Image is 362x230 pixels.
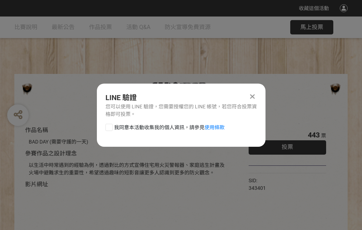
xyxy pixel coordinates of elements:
span: 活動 Q&A [126,24,150,30]
span: 影片網址 [25,181,48,188]
span: 票 [321,133,326,139]
iframe: Facebook Share [268,177,304,184]
div: BAD DAY (需要守護的一天) [29,138,227,146]
span: 作品名稱 [25,127,48,133]
div: LINE 驗證 [105,92,257,103]
a: 比賽說明 [14,17,37,38]
a: 最新公告 [52,17,75,38]
span: 比賽說明 [14,24,37,30]
a: 活動 Q&A [126,17,150,38]
span: 馬上投票 [300,24,323,30]
span: 參賽作品之設計理念 [25,150,77,157]
a: 作品投票 [89,17,112,38]
span: SID: 343401 [249,178,266,191]
a: 防火宣導免費資源 [165,17,211,38]
button: 馬上投票 [290,20,333,34]
span: 投票 [282,144,293,150]
span: 作品投票 [89,24,112,30]
a: 使用條款 [204,125,225,130]
span: 收藏這個活動 [299,5,329,11]
span: 防火宣導免費資源 [165,24,211,30]
div: 您可以使用 LINE 驗證，您需要授權您的 LINE 帳號，若您符合投票資格即可投票。 [105,103,257,118]
div: 以生活中時常遇到的經驗為例，透過對比的方式宣傳住宅用火災警報器、家庭逃生計畫及火場中避難求生的重要性，希望透過趣味的短影音讓更多人認識到更多的防火觀念。 [29,161,227,177]
span: 443 [308,131,320,139]
span: 我同意本活動收集我的個人資訊，請參見 [114,124,225,131]
span: 最新公告 [52,24,75,30]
